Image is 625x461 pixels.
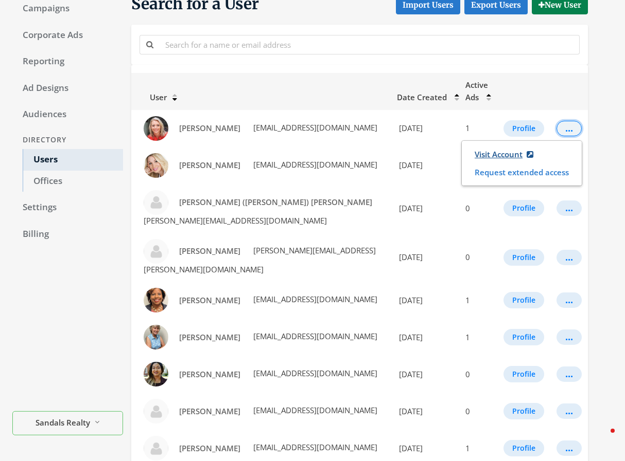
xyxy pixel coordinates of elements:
[172,156,247,175] a: [PERSON_NAME]
[557,250,582,265] button: ...
[468,164,576,181] button: Request extended access
[179,443,240,453] span: [PERSON_NAME]
[391,184,459,233] td: [DATE]
[179,160,240,170] span: [PERSON_NAME]
[179,406,240,416] span: [PERSON_NAME]
[504,440,544,456] button: Profile
[391,110,459,147] td: [DATE]
[459,282,497,319] td: 1
[459,356,497,393] td: 0
[468,145,540,164] a: Visit Account
[459,184,497,233] td: 0
[179,295,240,305] span: [PERSON_NAME]
[557,440,582,456] button: ...
[459,110,497,147] td: 1
[565,257,573,258] div: ...
[251,159,377,170] span: [EMAIL_ADDRESS][DOMAIN_NAME]
[144,325,168,349] img: Barbara Pluta profile
[504,292,544,308] button: Profile
[179,332,240,342] span: [PERSON_NAME]
[12,104,123,125] a: Audiences
[565,128,573,129] div: ...
[251,368,377,378] span: [EMAIL_ADDRESS][DOMAIN_NAME]
[397,92,447,102] span: Date Created
[391,393,459,430] td: [DATE]
[504,200,544,216] button: Profile
[391,319,459,356] td: [DATE]
[565,208,573,209] div: ...
[12,51,123,72] a: Reporting
[159,35,580,54] input: Search for a name or email address
[557,366,582,382] button: ...
[565,411,573,412] div: ...
[172,328,247,347] a: [PERSON_NAME]
[557,121,582,136] button: ...
[12,131,123,150] div: Directory
[557,403,582,419] button: ...
[12,78,123,99] a: Ad Designs
[144,245,376,274] span: [PERSON_NAME][EMAIL_ADDRESS][PERSON_NAME][DOMAIN_NAME]
[504,403,544,419] button: Profile
[179,369,240,379] span: [PERSON_NAME]
[172,439,247,458] a: [PERSON_NAME]
[557,329,582,345] button: ...
[565,374,573,375] div: ...
[12,197,123,218] a: Settings
[459,393,497,430] td: 0
[590,426,615,451] iframe: Intercom live chat
[565,300,573,301] div: ...
[251,405,377,415] span: [EMAIL_ADDRESS][DOMAIN_NAME]
[504,120,544,137] button: Profile
[23,149,123,171] a: Users
[459,233,497,282] td: 0
[137,92,167,102] span: User
[391,233,459,282] td: [DATE]
[557,200,582,216] button: ...
[172,119,247,138] a: [PERSON_NAME]
[565,337,573,338] div: ...
[251,331,377,341] span: [EMAIL_ADDRESS][DOMAIN_NAME]
[172,365,247,384] a: [PERSON_NAME]
[557,292,582,308] button: ...
[144,436,168,460] img: Denise Pastorino-Fullam profile
[391,356,459,393] td: [DATE]
[172,291,247,310] a: [PERSON_NAME]
[459,147,497,184] td: 0
[12,224,123,245] a: Billing
[172,242,247,261] a: [PERSON_NAME]
[179,123,240,133] span: [PERSON_NAME]
[144,288,168,312] img: Antoinette Cummings profile
[504,329,544,345] button: Profile
[144,362,168,386] img: Christine Ann Jagernauth profile
[12,411,123,435] button: Sandals Realty
[144,239,168,264] img: Andrea De La Riva profile
[12,25,123,46] a: Corporate Ads
[251,294,377,304] span: [EMAIL_ADDRESS][DOMAIN_NAME]
[391,147,459,184] td: [DATE]
[179,197,372,207] span: [PERSON_NAME] ([PERSON_NAME]) [PERSON_NAME]
[179,246,240,256] span: [PERSON_NAME]
[146,41,153,48] i: Search for a name or email address
[172,402,247,421] a: [PERSON_NAME]
[565,448,573,449] div: ...
[465,80,488,102] span: Active Ads
[144,190,168,215] img: Andrea (Kim) Stevens profile
[391,282,459,319] td: [DATE]
[459,319,497,356] td: 1
[251,442,377,452] span: [EMAIL_ADDRESS][DOMAIN_NAME]
[144,116,168,141] img: Amanda Glass profile
[144,399,168,423] img: Deanna Adams profile
[504,366,544,382] button: Profile
[144,215,327,226] span: [PERSON_NAME][EMAIL_ADDRESS][DOMAIN_NAME]
[36,416,90,428] span: Sandals Realty
[144,153,168,178] img: Amanda Morris profile
[172,193,379,212] a: [PERSON_NAME] ([PERSON_NAME]) [PERSON_NAME]
[504,249,544,266] button: Profile
[251,122,377,133] span: [EMAIL_ADDRESS][DOMAIN_NAME]
[23,171,123,192] a: Offices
